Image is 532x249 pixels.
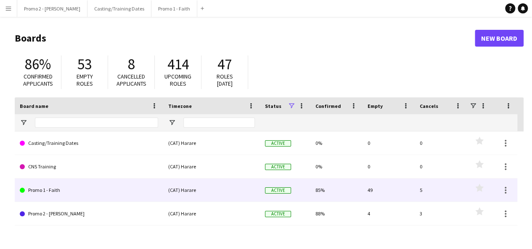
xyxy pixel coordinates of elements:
span: Cancelled applicants [116,73,146,87]
span: 86% [25,55,51,73]
div: 0 [363,155,415,178]
span: Confirmed [315,103,341,109]
div: 88% [310,202,363,225]
div: 0 [415,155,467,178]
button: Casting/Training Dates [87,0,151,17]
span: Roles [DATE] [217,73,233,87]
span: 53 [77,55,92,73]
span: 47 [217,55,232,73]
div: (CAT) Harare [163,178,260,202]
span: Upcoming roles [164,73,191,87]
input: Timezone Filter Input [183,118,255,128]
div: (CAT) Harare [163,155,260,178]
span: 414 [167,55,189,73]
span: Empty [368,103,383,109]
span: Active [265,211,291,217]
a: New Board [475,30,524,47]
a: Casting/Training Dates [20,131,158,155]
span: Active [265,187,291,194]
span: Board name [20,103,48,109]
button: Promo 1 - Faith [151,0,197,17]
span: Empty roles [77,73,93,87]
div: 3 [415,202,467,225]
input: Board name Filter Input [35,118,158,128]
div: 5 [415,178,467,202]
div: 0% [310,131,363,155]
h1: Boards [15,32,475,45]
a: Promo 2 - [PERSON_NAME] [20,202,158,225]
span: Confirmed applicants [23,73,53,87]
div: (CAT) Harare [163,202,260,225]
div: 0 [415,131,467,155]
div: 4 [363,202,415,225]
a: Promo 1 - Faith [20,178,158,202]
div: 0% [310,155,363,178]
span: Active [265,140,291,147]
div: 0 [363,131,415,155]
button: Open Filter Menu [20,119,27,126]
div: 85% [310,178,363,202]
div: 49 [363,178,415,202]
button: Promo 2 - [PERSON_NAME] [17,0,87,17]
button: Open Filter Menu [168,119,176,126]
span: Timezone [168,103,192,109]
span: Cancels [420,103,438,109]
a: CNS Training [20,155,158,178]
span: Active [265,164,291,170]
span: Status [265,103,281,109]
div: (CAT) Harare [163,131,260,155]
span: 8 [128,55,135,73]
